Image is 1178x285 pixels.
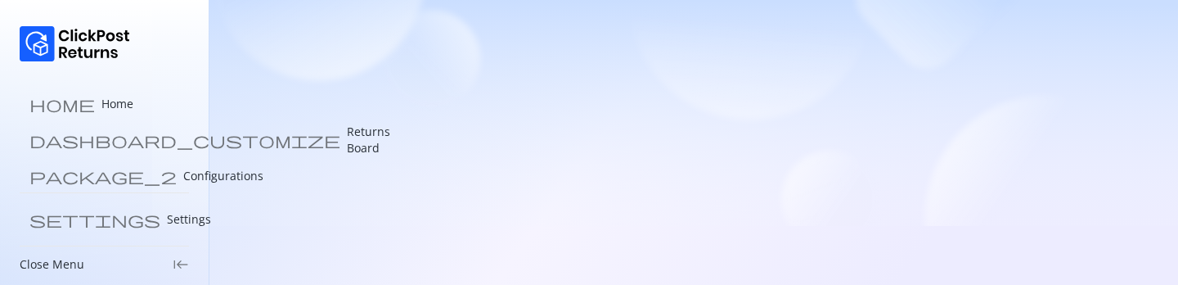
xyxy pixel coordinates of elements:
[29,96,95,112] span: home
[20,26,130,61] img: Logo
[20,124,189,156] a: dashboard_customize Returns Board
[167,211,211,228] p: Settings
[20,88,189,120] a: home Home
[20,256,84,273] p: Close Menu
[20,256,189,273] div: Close Menukeyboard_tab_rtl
[20,203,189,236] a: settings Settings
[173,256,189,273] span: keyboard_tab_rtl
[183,168,263,184] p: Configurations
[101,96,133,112] p: Home
[347,124,390,156] p: Returns Board
[20,160,189,192] a: package_2 Configurations
[29,211,160,228] span: settings
[29,132,340,148] span: dashboard_customize
[29,168,177,184] span: package_2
